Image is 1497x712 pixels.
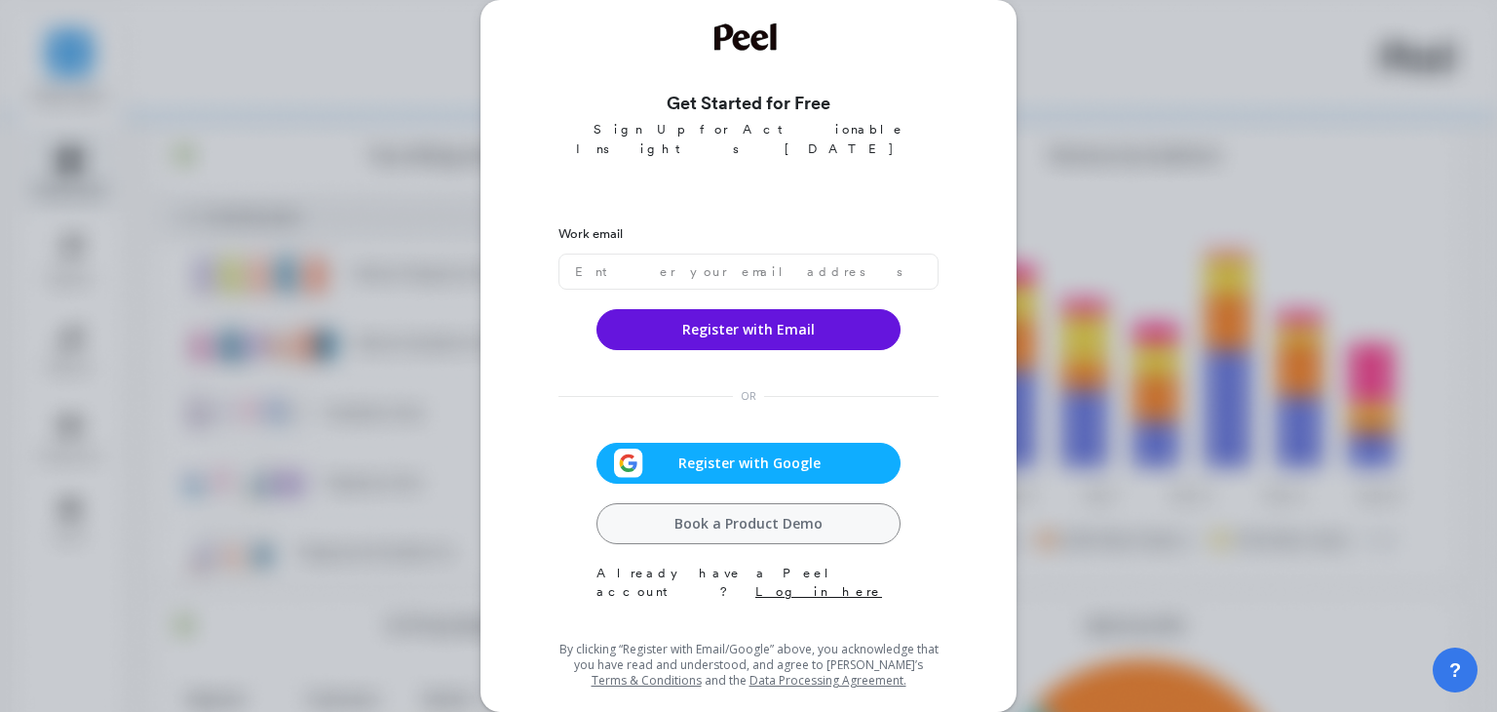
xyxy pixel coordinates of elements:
p: By clicking “Register with Email/Google” above, you acknowledge that you have read and understood... [558,642,939,689]
label: Work email [558,224,939,244]
span: ? [1449,656,1461,684]
button: ? [1433,648,1478,692]
span: OR [741,389,756,404]
input: Enter your email address [558,254,939,290]
img: svg+xml;base64,PHN2ZyB3aWR0aD0iMzIiIGhlaWdodD0iMzIiIHZpZXdCb3g9IjAgMCAzMiAzMiIgZmlsbD0ibm9uZSIgeG... [614,449,643,478]
a: Book a Product Demo [596,503,901,544]
h3: Get Started for Free [558,90,939,116]
img: Welcome to Peel [714,23,783,51]
a: Data Processing Agreement. [749,672,906,689]
p: Already have a Peel account? [596,564,901,602]
button: Register with Google [596,443,901,484]
button: Register with Email [596,309,901,350]
a: Log in here [755,584,882,599]
span: Register with Google [643,454,856,473]
p: Sign Up for Actionable Insights [DATE] [558,120,939,158]
a: Terms & Conditions [592,672,702,689]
